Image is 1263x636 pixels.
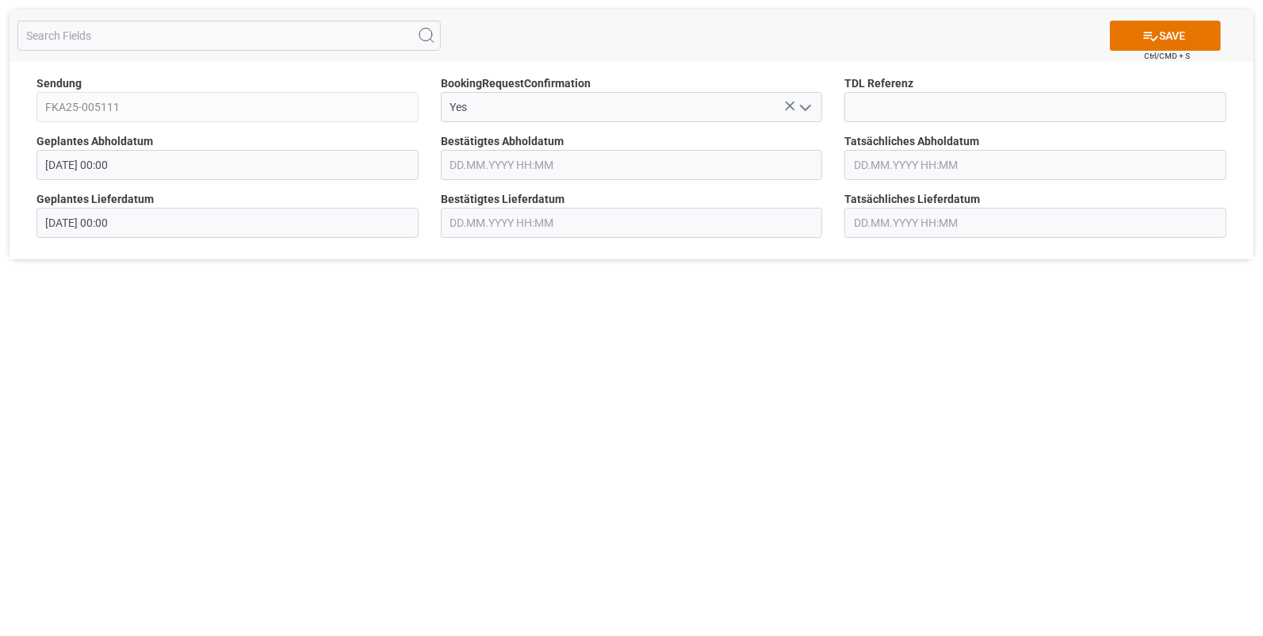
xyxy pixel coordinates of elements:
[36,133,153,150] span: Geplantes Abholdatum
[441,208,823,238] input: DD.MM.YYYY HH:MM
[1110,21,1221,51] button: SAVE
[844,150,1227,180] input: DD.MM.YYYY HH:MM
[17,21,441,51] input: Search Fields
[844,191,980,208] span: Tatsächliches Lieferdatum
[844,75,913,92] span: TDL Referenz
[441,133,564,150] span: Bestätigtes Abholdatum
[36,75,82,92] span: Sendung
[441,191,565,208] span: Bestätigtes Lieferdatum
[441,150,823,180] input: DD.MM.YYYY HH:MM
[1144,50,1190,62] span: Ctrl/CMD + S
[441,75,591,92] span: BookingRequestConfirmation
[36,191,154,208] span: Geplantes Lieferdatum
[793,95,817,120] button: open menu
[36,150,419,180] input: DD.MM.YYYY HH:MM
[844,208,1227,238] input: DD.MM.YYYY HH:MM
[844,133,979,150] span: Tatsächliches Abholdatum
[36,208,419,238] input: DD.MM.YYYY HH:MM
